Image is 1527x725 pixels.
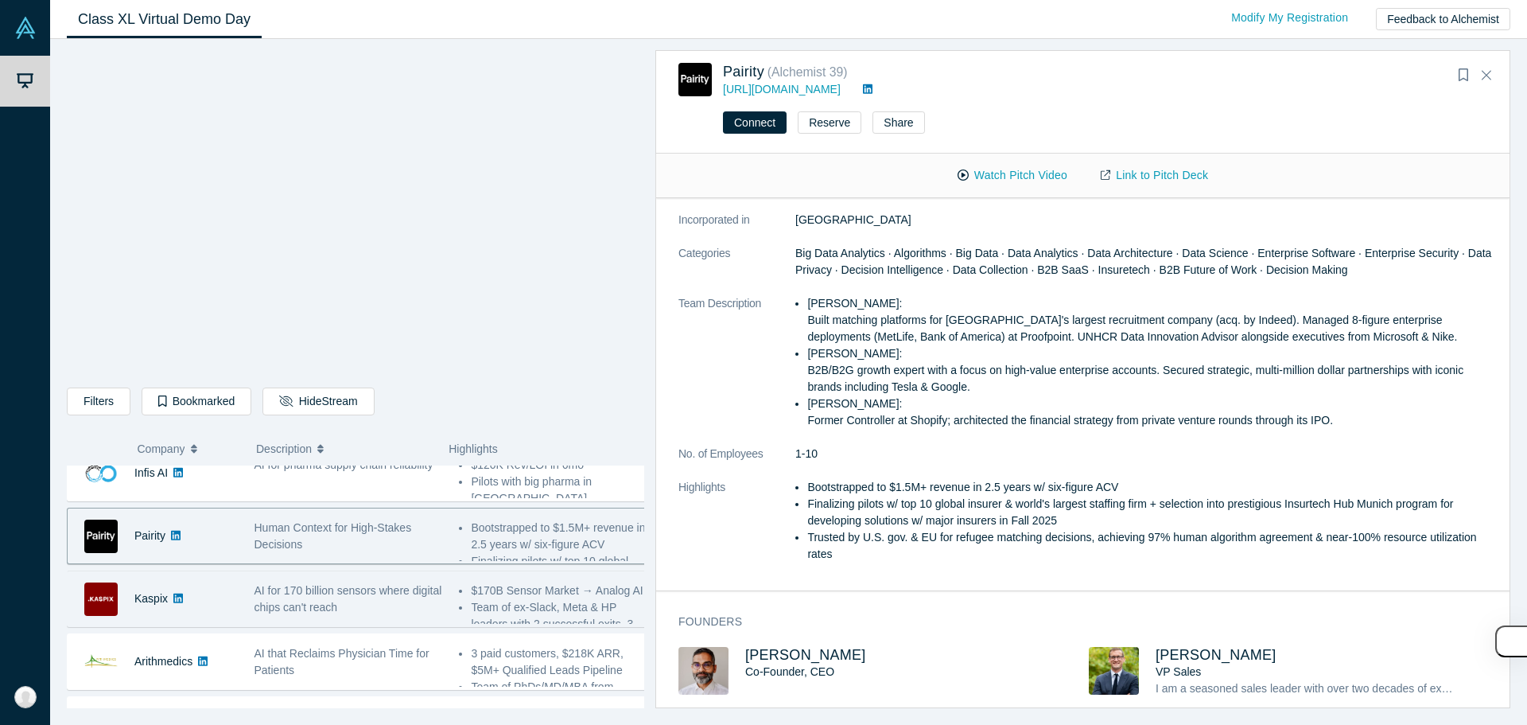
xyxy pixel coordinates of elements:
[471,645,647,679] li: 3 paid customers, $218K ARR, $5M+ Qualified Leads Pipeline
[807,529,1499,563] li: Trusted by U.S. gov. & EU for refugee matching decisions, achieving 97% human algorithm agreement...
[767,65,848,79] small: ( Alchemist 39 )
[1475,63,1498,88] button: Close
[134,592,168,605] a: Kaspix
[138,432,240,466] button: Company
[795,212,1499,228] dd: [GEOGRAPHIC_DATA]
[807,496,1499,529] li: Finalizing pilots w/ top 10 global insurer & world's largest staffing firm + selection into prest...
[1452,64,1475,87] button: Bookmark
[723,64,764,80] a: Pairity
[134,529,165,542] a: Pairity
[1214,4,1365,32] a: Modify My Registration
[678,446,795,479] dt: No. of Employees
[678,295,795,446] dt: Team Description
[142,388,251,415] button: Bookmarked
[134,466,168,479] a: Infis AI
[798,111,861,134] button: Reserve
[254,584,442,614] span: AI for 170 billion sensors where digital chips can't reach
[1089,647,1139,695] img: Radboud Reijn's Profile Image
[678,63,712,96] img: Pairity's Logo
[745,665,834,678] span: Co-Founder, CEO
[872,111,924,134] button: Share
[807,345,1499,396] li: [PERSON_NAME]: B2B/B2G growth expert with a focus on high-value enterprise accounts. Secured stra...
[723,111,787,134] button: Connect
[449,442,497,455] span: Highlights
[678,647,729,695] img: Gotam Bhardwaj's Profile Image
[941,162,1084,189] button: Watch Pitch Video
[67,388,130,415] button: Filters
[678,245,795,295] dt: Categories
[134,655,192,668] a: Arithmedics
[795,446,1499,462] dd: 1-10
[84,457,118,490] img: Infis AI's Logo
[254,458,433,471] span: AI for pharma supply chain reliability
[14,686,37,708] img: Adit Arora's Account
[807,479,1499,496] li: Bootstrapped to $1.5M+ revenue in 2.5 years w/ six-figure ACV
[471,474,647,507] li: Pilots with big pharma in [GEOGRAPHIC_DATA] ...
[678,479,795,579] dt: Highlights
[678,614,1477,630] h3: Founders
[68,52,643,376] iframe: Alchemist Class XL Demo Day: Vault
[256,432,312,466] span: Description
[254,521,412,551] span: Human Context for High-Stakes Decisions
[471,520,647,553] li: Bootstrapped to $1.5M+ revenue in 2.5 years w/ six-figure ACV
[807,396,1499,429] li: [PERSON_NAME]: Former Controller at Shopify; architected the financial strategy from private vent...
[745,647,866,663] a: [PERSON_NAME]
[723,83,841,95] a: [URL][DOMAIN_NAME]
[14,17,37,39] img: Alchemist Vault Logo
[254,647,429,676] span: AI that Reclaims Physician Time for Patients
[471,553,647,587] li: Finalizing pilots w/ top 10 global insurer & world's largest staffing ...
[1156,647,1276,663] a: [PERSON_NAME]
[471,599,647,633] li: Team of ex-Slack, Meta & HP leaders with 2 successful exits, 3 ...
[1084,162,1225,189] a: Link to Pitch Deck
[262,388,374,415] button: HideStream
[678,212,795,245] dt: Incorporated in
[1156,665,1201,678] span: VP Sales
[84,520,118,553] img: Pairity's Logo
[807,295,1499,345] li: [PERSON_NAME]: Built matching platforms for [GEOGRAPHIC_DATA]'s largest recruitment company (acq....
[84,583,118,616] img: Kaspix's Logo
[471,583,647,599] li: $170B Sensor Market → Analog AI;
[138,432,185,466] span: Company
[84,645,118,679] img: Arithmedics's Logo
[1376,8,1510,30] button: Feedback to Alchemist
[795,247,1491,276] span: Big Data Analytics · Algorithms · Big Data · Data Analytics · Data Architecture · Data Science · ...
[256,432,432,466] button: Description
[67,1,262,38] a: Class XL Virtual Demo Day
